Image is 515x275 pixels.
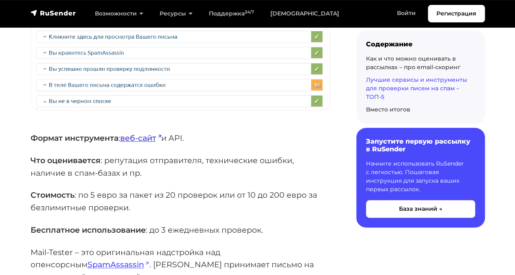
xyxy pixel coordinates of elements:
[31,155,101,165] strong: Что оценивается
[88,260,149,269] a: SpamAssassin
[366,137,475,153] h6: Запустите первую рассылку в RuSender
[31,190,75,200] strong: Стоимость
[31,132,330,144] p: : и API.
[31,9,76,17] img: RuSender
[151,5,201,22] a: Ресурсы
[356,128,485,227] a: Запустите первую рассылку в RuSender Начните использовать RuSender с легкостью. Пошаговая инструк...
[31,154,330,179] p: : репутация отправителя, технические ошибки, наличие в спам-базах и пр.
[428,5,485,22] a: Регистрация
[262,5,347,22] a: [DEMOGRAPHIC_DATA]
[366,55,460,71] a: Как и что можно оценивать в рассылках – про email-скоринг
[31,225,146,235] strong: Бесплатное использование
[245,9,254,15] sup: 24/7
[31,189,330,214] p: : по 5 евро за пакет из 20 проверок или от 10 до 200 евро за безлимитные проверки.
[366,40,475,48] div: Содержание
[366,76,467,100] a: Лучшие сервисы и инструменты для проверки писем на спам – ТОП-5
[31,224,330,236] p: : до 3 ежедневных проверок.
[366,160,475,194] p: Начните использовать RuSender с легкостью. Пошаговая инструкция для запуска ваших первых рассылок.
[87,5,151,22] a: Возможности
[366,201,475,218] button: База знаний →
[120,133,161,143] a: веб-сайт
[201,5,262,22] a: Поддержка24/7
[31,133,118,143] strong: Формат инструмента
[389,5,424,22] a: Войти
[366,106,410,113] a: Вместо итогов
